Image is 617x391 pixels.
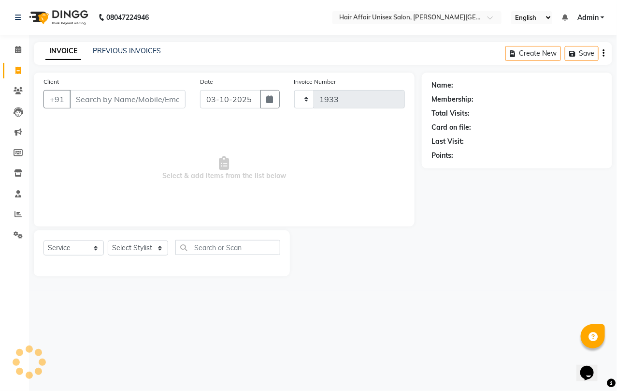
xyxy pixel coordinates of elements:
[505,46,561,61] button: Create New
[43,120,405,217] span: Select & add items from the list below
[431,80,453,90] div: Name:
[200,77,213,86] label: Date
[70,90,186,108] input: Search by Name/Mobile/Email/Code
[431,94,474,105] div: Membership:
[294,77,336,86] label: Invoice Number
[25,4,91,31] img: logo
[431,108,470,119] div: Total Visits:
[431,122,471,133] div: Card on file:
[577,13,599,23] span: Admin
[175,240,280,255] input: Search or Scan
[576,352,607,381] iframe: chat widget
[431,150,453,161] div: Points:
[565,46,599,61] button: Save
[431,136,464,147] div: Last Visit:
[93,46,161,55] a: PREVIOUS INVOICES
[43,77,59,86] label: Client
[106,4,149,31] b: 08047224946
